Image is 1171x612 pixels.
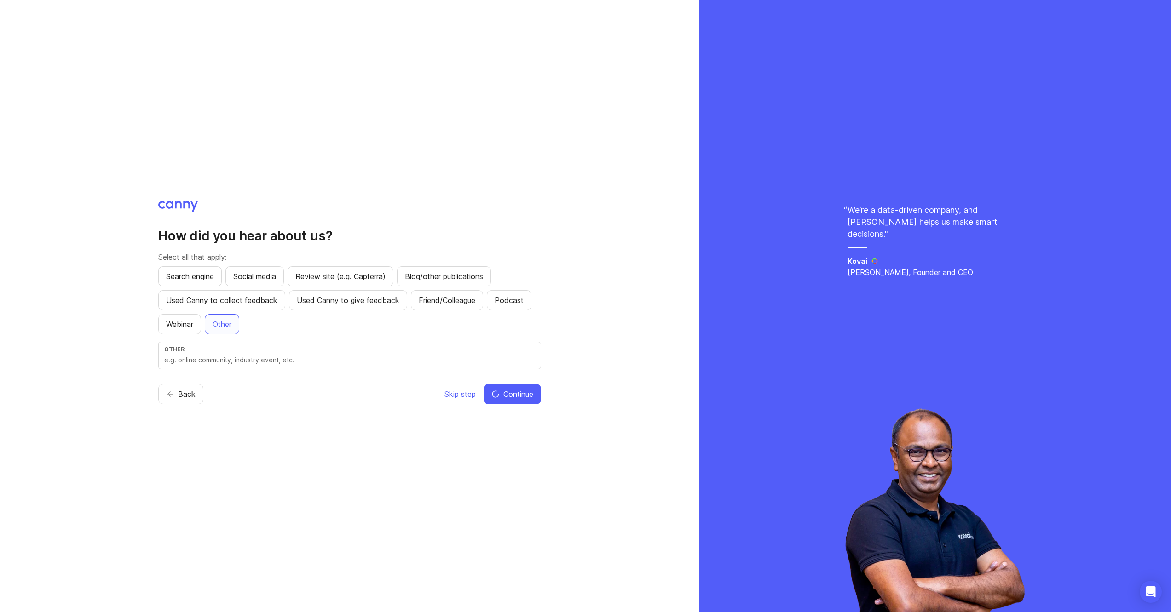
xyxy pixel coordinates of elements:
div: Open Intercom Messenger [1140,581,1162,603]
button: Social media [225,266,284,286]
button: Back [158,384,203,404]
button: Podcast [487,290,531,310]
button: Blog/other publications [397,266,491,286]
span: Used Canny to give feedback [297,295,399,306]
p: Select all that apply: [158,252,541,263]
span: Continue [503,389,533,400]
p: We’re a data-driven company, and [PERSON_NAME] helps us make smart decisions. " [848,204,1022,240]
span: Blog/other publications [405,271,483,282]
button: Skip step [444,384,476,404]
span: Social media [233,271,276,282]
button: Continue [484,384,541,404]
span: Review site (e.g. Capterra) [295,271,386,282]
button: Search engine [158,266,222,286]
span: Other [213,319,231,330]
img: Canny logo [158,201,198,212]
span: Friend/Colleague [419,295,475,306]
span: Webinar [166,319,193,330]
img: Kovai logo [871,257,879,265]
span: Podcast [495,295,524,306]
span: Used Canny to collect feedback [166,295,277,306]
button: Webinar [158,314,201,334]
h5: Kovai [848,256,867,267]
p: [PERSON_NAME], Founder and CEO [848,267,1022,278]
button: Used Canny to give feedback [289,290,407,310]
span: Skip step [444,389,476,400]
button: Used Canny to collect feedback [158,290,285,310]
h2: How did you hear about us? [158,228,541,244]
div: Other [164,346,535,353]
img: saravana-fdffc8c2a6fa09d1791ca03b1e989ae1.webp [845,408,1025,612]
button: Other [205,314,239,334]
span: Back [178,389,196,400]
span: Search engine [166,271,214,282]
input: e.g. online community, industry event, etc. [164,355,535,365]
button: Friend/Colleague [411,290,483,310]
button: Review site (e.g. Capterra) [288,266,393,286]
